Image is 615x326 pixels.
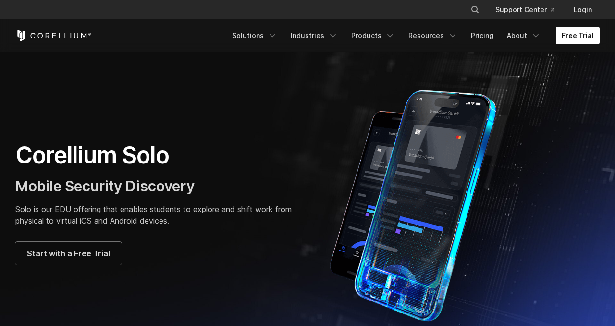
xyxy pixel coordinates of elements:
[15,203,298,226] p: Solo is our EDU offering that enables students to explore and shift work from physical to virtual...
[226,27,600,44] div: Navigation Menu
[15,30,92,41] a: Corellium Home
[566,1,600,18] a: Login
[285,27,344,44] a: Industries
[15,141,298,170] h1: Corellium Solo
[317,83,524,323] img: Corellium Solo for mobile app security solutions
[403,27,463,44] a: Resources
[15,242,122,265] a: Start with a Free Trial
[15,177,195,195] span: Mobile Security Discovery
[459,1,600,18] div: Navigation Menu
[467,1,484,18] button: Search
[27,248,110,259] span: Start with a Free Trial
[226,27,283,44] a: Solutions
[465,27,499,44] a: Pricing
[501,27,546,44] a: About
[556,27,600,44] a: Free Trial
[345,27,401,44] a: Products
[488,1,562,18] a: Support Center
